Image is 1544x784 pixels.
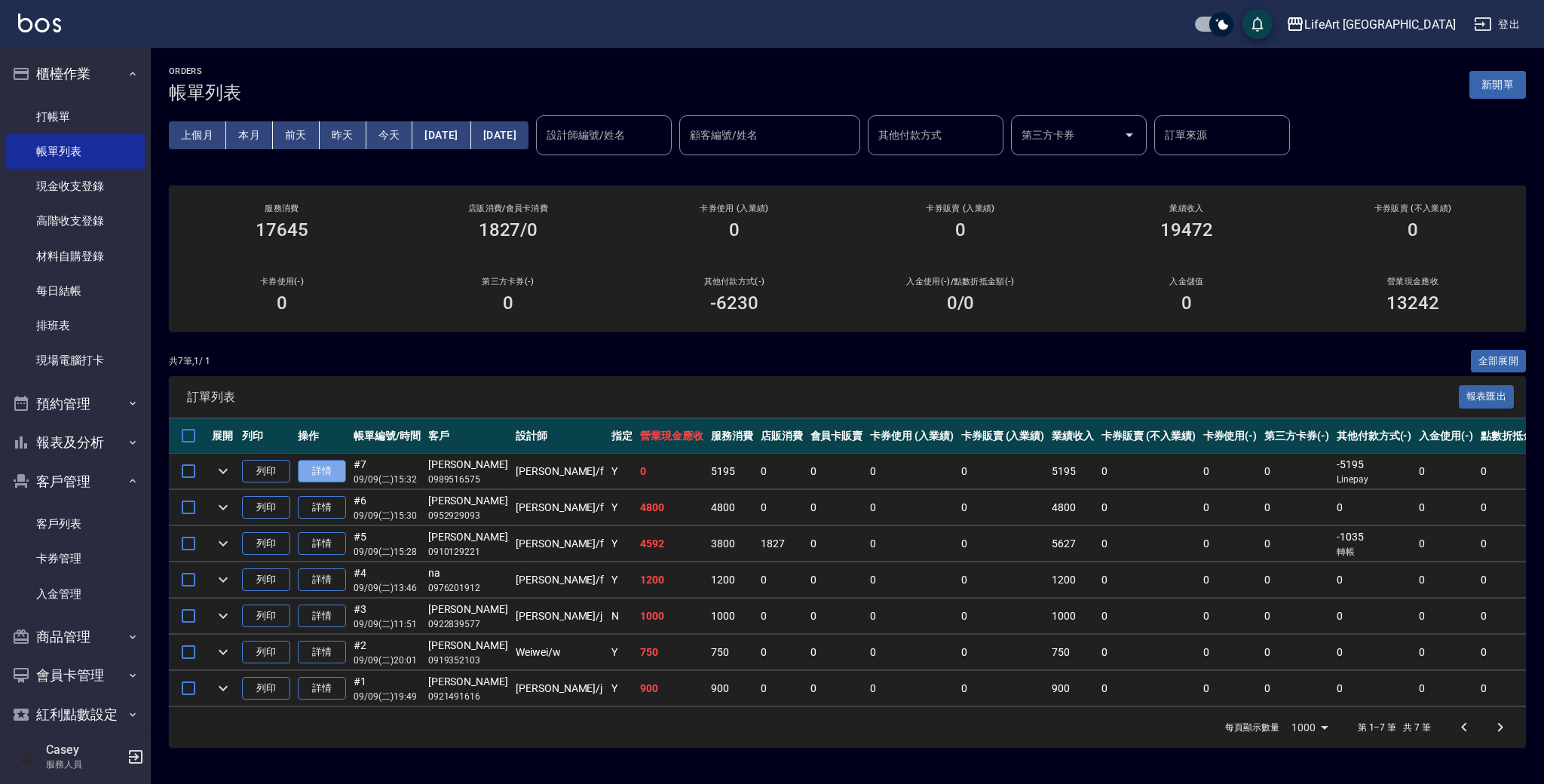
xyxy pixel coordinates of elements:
button: expand row [212,605,234,627]
td: 0 [1098,526,1199,562]
button: expand row [212,641,234,663]
td: 0 [807,599,867,634]
td: #7 [350,454,424,489]
button: 紅利點數設定 [6,695,145,734]
td: #3 [350,599,424,634]
td: 5627 [1048,526,1098,562]
a: 詳情 [298,496,346,519]
button: 前天 [273,121,320,149]
td: 0 [1333,562,1416,598]
button: [DATE] [412,121,470,149]
button: 列印 [242,496,290,519]
p: 轉帳 [1337,545,1412,559]
td: 0 [866,454,957,489]
td: 0 [866,635,957,670]
td: 0 [636,454,707,489]
td: 4800 [707,490,757,525]
td: 1200 [636,562,707,598]
td: [PERSON_NAME] /j [512,671,608,706]
p: 09/09 (二) 11:51 [354,617,421,631]
th: 入金使用(-) [1415,418,1477,454]
h3: 帳單列表 [169,82,241,103]
button: 本月 [226,121,273,149]
td: 0 [1199,454,1261,489]
p: 09/09 (二) 13:46 [354,581,421,595]
td: 0 [1098,562,1199,598]
td: 0 [1098,454,1199,489]
td: 1000 [1048,599,1098,634]
td: 0 [866,490,957,525]
button: 今天 [366,121,413,149]
td: 0 [1098,599,1199,634]
p: 09/09 (二) 19:49 [354,690,421,703]
button: expand row [212,677,234,700]
img: Logo [18,14,61,32]
button: 登出 [1468,11,1526,38]
th: 其他付款方式(-) [1333,418,1416,454]
button: expand row [212,496,234,519]
td: 5195 [707,454,757,489]
td: 0 [866,671,957,706]
td: 0 [957,599,1049,634]
a: 材料自購登錄 [6,239,145,274]
h3: 0 [729,219,740,240]
td: 0 [957,635,1049,670]
button: expand row [212,460,234,482]
td: N [608,599,636,634]
td: 750 [707,635,757,670]
a: 排班表 [6,308,145,343]
td: 0 [807,635,867,670]
td: 1000 [636,599,707,634]
td: 0 [957,562,1049,598]
p: 0921491616 [428,690,508,703]
td: 0 [1415,454,1477,489]
div: LifeArt [GEOGRAPHIC_DATA] [1304,15,1456,34]
h3: 0 /0 [947,292,975,314]
p: 0919352103 [428,654,508,667]
div: 1000 [1285,707,1334,748]
button: 報表及分析 [6,423,145,462]
td: 0 [866,599,957,634]
td: 0 [957,526,1049,562]
td: #6 [350,490,424,525]
td: -5195 [1333,454,1416,489]
th: 卡券販賣 (入業績) [957,418,1049,454]
button: 列印 [242,641,290,664]
h3: 0 [503,292,513,314]
td: [PERSON_NAME] /f [512,490,608,525]
td: 0 [807,526,867,562]
td: 0 [1199,635,1261,670]
td: 0 [757,490,807,525]
a: 每日結帳 [6,274,145,308]
p: 0922839577 [428,617,508,631]
td: 0 [866,526,957,562]
td: 0 [1261,599,1333,634]
button: save [1242,9,1273,39]
button: [DATE] [471,121,528,149]
td: 0 [1261,490,1333,525]
th: 服務消費 [707,418,757,454]
a: 詳情 [298,641,346,664]
h3: 0 [955,219,966,240]
td: #5 [350,526,424,562]
p: 共 7 筆, 1 / 1 [169,354,210,368]
h2: 卡券使用 (入業績) [639,204,829,213]
td: Y [608,562,636,598]
th: 設計師 [512,418,608,454]
a: 新開單 [1469,77,1526,91]
h2: 營業現金應收 [1318,277,1508,286]
a: 入金管理 [6,577,145,611]
td: [PERSON_NAME] /f [512,454,608,489]
a: 詳情 [298,677,346,700]
td: Y [608,635,636,670]
td: 0 [957,490,1049,525]
a: 卡券管理 [6,541,145,576]
td: Y [608,671,636,706]
td: 4800 [636,490,707,525]
a: 報表匯出 [1459,389,1515,403]
td: 900 [636,671,707,706]
a: 打帳單 [6,100,145,134]
th: 卡券販賣 (不入業績) [1098,418,1199,454]
td: 0 [1261,454,1333,489]
td: #2 [350,635,424,670]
